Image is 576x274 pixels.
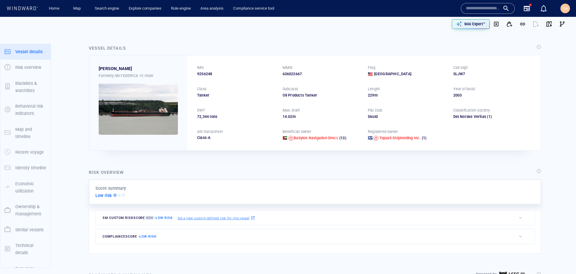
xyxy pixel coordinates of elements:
span: 229 [368,93,374,97]
div: [PERSON_NAME] [99,65,132,72]
button: Identity timeline [0,160,51,176]
a: Technical details [0,246,51,251]
span: Low risk [156,216,172,220]
a: Vessel details [0,48,51,54]
p: MMSI [283,65,292,70]
p: Beneficial owner [283,129,311,134]
button: Ownership & management [0,199,51,222]
span: (1) [421,135,426,141]
div: Skuld [368,114,446,119]
p: AIS transceiver [197,129,223,134]
a: Similar vessels [0,226,51,232]
p: Flag [368,65,375,70]
span: SA [563,6,568,11]
button: Economic utilization [0,176,51,199]
button: Home [44,3,64,14]
p: Low risk [95,192,112,199]
a: Recent voyage [0,149,51,155]
span: m [292,114,296,119]
span: [GEOGRAPHIC_DATA] [374,71,411,77]
button: Map and timeline [0,122,51,145]
p: Map and timeline [15,126,46,140]
span: 02 [288,114,292,119]
button: Blacklists & watchlists [0,75,51,99]
div: 72,344 tons [197,114,275,119]
a: Economic utilization [0,184,51,190]
p: Max. draft [283,108,300,113]
p: Set a new custom defined risk for this vessel [178,215,250,220]
button: Map [68,3,88,14]
span: (13) [338,135,346,141]
a: Compliance service tool [231,3,277,14]
span: Babylon Navigation Dmcc [294,136,338,140]
p: Similar vessels [15,226,43,233]
div: 636022667 [283,71,361,77]
p: Year of build [453,86,475,92]
p: IMO [197,65,204,70]
div: Oil Products Tanker [283,93,361,98]
button: Vessel details [0,44,51,60]
p: Length [368,86,380,92]
span: Topsail Shipholding Inc. [379,136,421,140]
div: Det Norske Veritas [453,114,532,119]
a: Home [46,3,62,14]
span: 14 [283,114,287,119]
button: Download video [490,17,503,31]
div: Risk overview [89,169,124,176]
span: (1) [486,114,531,119]
p: Blacklists & watchlists [15,80,46,94]
a: Behavioral risk indicators [0,107,51,112]
div: Notification center [540,5,547,12]
button: Behavioral risk indicators [0,98,51,122]
span: m [374,93,378,97]
span: Low risk [139,235,156,239]
div: Formerly: SN FEDERICA [99,72,178,79]
p: Score summary [95,185,126,192]
p: +2 more [139,72,153,79]
img: 5905c34f9396684c69f674ea_0 [99,84,178,135]
div: 2003 [453,93,532,98]
a: Rule engine [169,3,193,14]
button: Get link [516,17,529,31]
span: compliance score - [103,235,157,239]
span: . [287,114,288,119]
p: Identity timeline [15,164,46,171]
p: Technical details [15,242,46,257]
button: MAI Expert™ [452,19,490,29]
span: 9256248 [197,71,212,77]
p: Class [197,86,206,92]
a: Explore companies [126,3,164,14]
p: MAI Expert™ [464,21,485,27]
button: Risk overview [0,60,51,75]
button: SA [559,2,571,14]
p: Ownership & management [15,203,46,218]
a: Topsail Shipholding Inc. (1) [379,135,427,141]
a: Area analysis [198,3,226,14]
button: Add to vessel list [503,17,516,31]
span: SM Custom risk score - [103,216,173,220]
p: Risk overview [15,64,41,71]
button: Recent voyage [0,144,51,160]
p: Vessel details [15,48,43,55]
a: Set a new custom defined risk for this vessel [178,214,255,221]
a: Map and timeline [0,130,51,135]
div: Vessel details [89,45,126,52]
p: Subclass [283,86,298,92]
a: Map [71,3,85,14]
p: DWT [197,108,205,113]
a: Risk overview [0,64,51,70]
a: Search engine [92,3,121,14]
p: Behavioral risk indicators [15,103,46,117]
span: New [145,216,154,220]
iframe: Chat [550,247,571,269]
p: Economic utilization [15,180,46,195]
div: 5LJW7 [453,71,532,77]
span: Class-A [197,135,210,140]
a: Ownership & management [0,207,51,213]
a: Babylon Navigation Dmcc (13) [294,135,346,141]
a: Identity timeline [0,165,51,171]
